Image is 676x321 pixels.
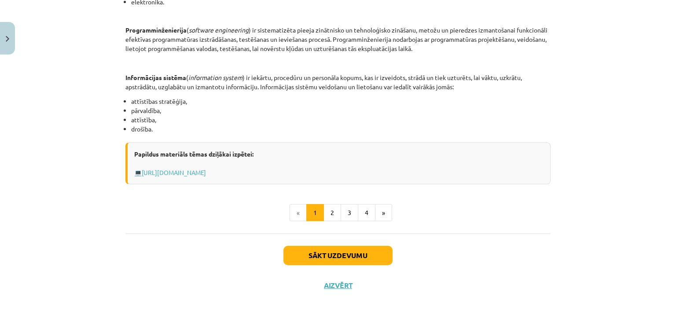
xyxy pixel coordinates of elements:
strong: Programminženierija [125,26,187,34]
button: 2 [323,204,341,222]
div: 💻 [125,142,551,184]
img: icon-close-lesson-0947bae3869378f0d4975bcd49f059093ad1ed9edebbc8119c70593378902aed.svg [6,36,9,42]
strong: Papildus materiāls tēmas dziļākai izpētei: [134,150,253,158]
a: [URL][DOMAIN_NAME] [142,168,206,176]
button: 3 [341,204,358,222]
li: attīstība, [131,115,551,124]
button: 1 [306,204,324,222]
p: ( ) ir iekārtu, procedūru un personāla kopums, kas ir izveidots, strādā un tiek uzturēts, lai vāk... [125,73,551,91]
li: attīstības stratēģija, [131,97,551,106]
button: Sākt uzdevumu [283,246,393,265]
li: pārvaldība, [131,106,551,115]
button: Aizvērt [321,281,355,290]
p: ( ) ir sistematizēta pieeja zinātnisko un tehnoloģisko zināšanu, metožu un pieredzes izmantošanai... [125,26,551,53]
li: drošība. [131,124,551,134]
button: 4 [358,204,375,222]
em: information system [188,73,242,81]
nav: Page navigation example [125,204,551,222]
em: software engineering [189,26,249,34]
strong: Informācijas sistēma [125,73,186,81]
button: » [375,204,392,222]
